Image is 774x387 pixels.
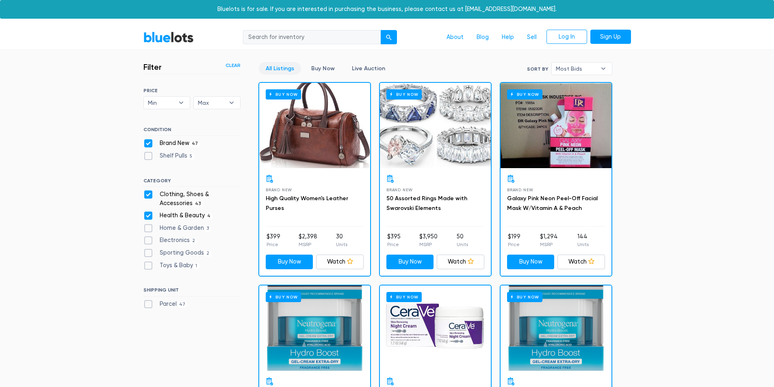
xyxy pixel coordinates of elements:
a: Buy Now [304,62,342,75]
h6: Buy Now [266,89,301,99]
a: Live Auction [345,62,392,75]
h6: Buy Now [266,292,301,302]
li: 50 [457,232,468,249]
li: $2,398 [299,232,317,249]
input: Search for inventory [243,30,381,45]
a: Buy Now [507,255,555,269]
p: MSRP [299,241,317,248]
a: Blog [470,30,495,45]
b: ▾ [223,97,240,109]
h6: Buy Now [386,89,422,99]
h6: Buy Now [507,292,542,302]
span: 2 [190,238,198,244]
b: ▾ [595,63,612,75]
a: Buy Now [266,255,313,269]
span: 2 [204,250,212,257]
p: Units [457,241,468,248]
a: Buy Now [259,83,370,168]
a: 50 Assorted Rings Made with Swarovski Elements [386,195,467,212]
a: All Listings [259,62,301,75]
label: Home & Garden [143,224,212,233]
b: ▾ [173,97,190,109]
span: 4 [205,213,213,220]
a: Buy Now [386,255,434,269]
a: Sign Up [590,30,631,44]
h3: Filter [143,62,162,72]
a: Sell [520,30,543,45]
li: 144 [577,232,589,249]
p: MSRP [419,241,438,248]
span: Most Bids [556,63,596,75]
span: 47 [177,301,188,308]
li: $3,950 [419,232,438,249]
label: Toys & Baby [143,261,200,270]
span: Brand New [266,188,292,192]
a: Galaxy Pink Neon Peel-Off Facial Mask W/Vitamin A & Peach [507,195,598,212]
p: Price [387,241,401,248]
span: Brand New [386,188,413,192]
span: 5 [187,153,195,160]
h6: Buy Now [386,292,422,302]
a: Watch [437,255,484,269]
a: Log In [546,30,587,44]
a: Buy Now [259,285,370,371]
a: High Quality Women's Leather Purses [266,195,348,212]
label: Clothing, Shoes & Accessories [143,190,241,208]
span: Max [198,97,225,109]
a: Watch [316,255,364,269]
a: Watch [557,255,605,269]
span: 43 [193,201,204,207]
label: Shelf Pulls [143,151,195,160]
label: Brand New [143,139,201,148]
a: Buy Now [380,285,491,371]
p: Units [577,241,589,248]
h6: SHIPPING UNIT [143,287,241,296]
a: Buy Now [380,83,491,168]
a: Help [495,30,520,45]
label: Electronics [143,236,198,245]
a: Buy Now [501,83,611,168]
p: Price [508,241,520,248]
h6: CATEGORY [143,178,241,187]
span: 47 [189,141,201,147]
a: Buy Now [501,285,611,371]
span: 3 [204,225,212,232]
li: $1,294 [540,232,558,249]
a: BlueLots [143,31,194,43]
li: $199 [508,232,520,249]
label: Health & Beauty [143,211,213,220]
span: 1 [193,263,200,269]
span: Brand New [507,188,533,192]
p: Units [336,241,347,248]
li: $399 [267,232,280,249]
p: MSRP [540,241,558,248]
h6: PRICE [143,88,241,93]
label: Sporting Goods [143,249,212,257]
a: Clear [225,62,241,69]
label: Parcel [143,300,188,309]
li: $395 [387,232,401,249]
span: Min [148,97,175,109]
p: Price [267,241,280,248]
h6: Buy Now [507,89,542,99]
li: 30 [336,232,347,249]
h6: CONDITION [143,127,241,136]
a: About [440,30,470,45]
label: Sort By [527,65,548,73]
